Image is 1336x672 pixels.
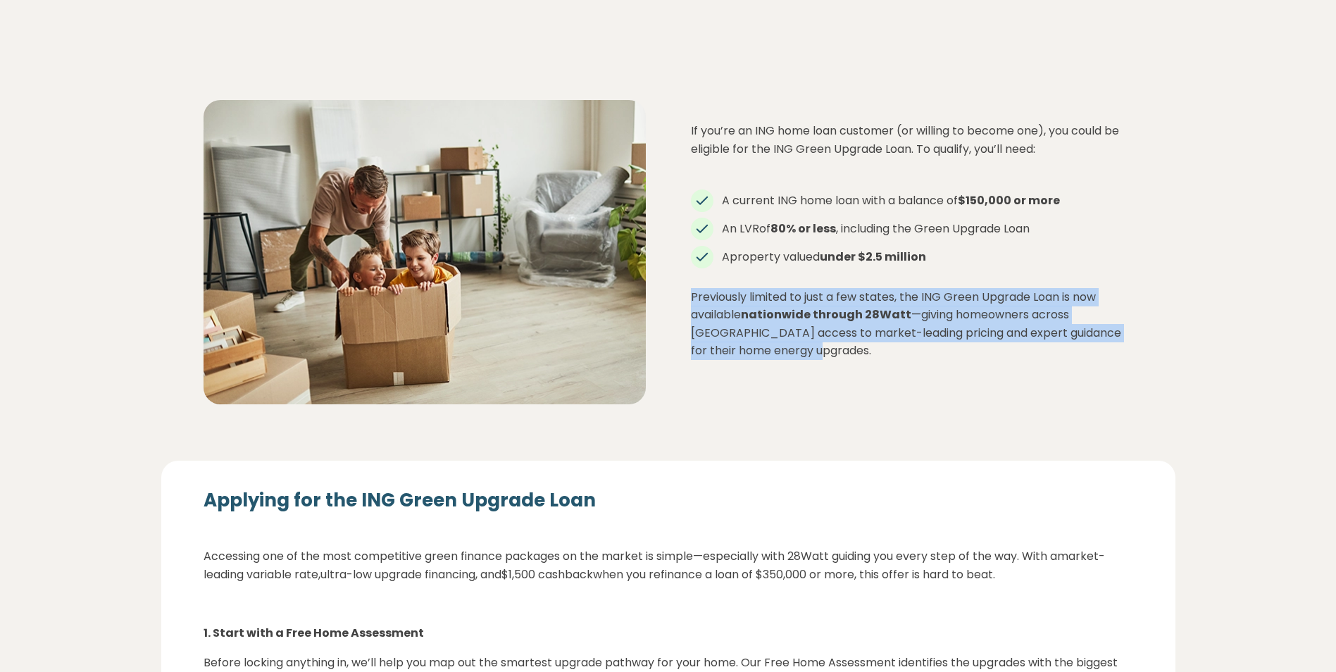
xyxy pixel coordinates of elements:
[741,306,911,323] strong: nationwide through 28Watt
[722,220,759,237] span: An LVR
[691,122,1133,158] p: If you’re an ING home loan customer (or willing to become one), you could be eligible for the ING...
[722,249,730,265] span: A
[204,625,424,641] strong: 1. Start with a Free Home Assessment
[691,249,1133,266] li: property valued
[204,489,1133,513] h4: Applying for the ING Green Upgrade Loan
[204,547,1133,583] p: Accessing one of the most competitive green finance packages on the market is simple—especially w...
[320,566,475,583] span: ultra-low upgrade financing
[691,288,1133,360] p: Previously limited to just a few states, the ING Green Upgrade Loan is now available —giving home...
[691,192,1133,209] li: A current ING home loan with a balance of
[501,566,593,583] span: $1,500 cashback
[836,220,1030,237] span: , including the Green Upgrade Loan
[958,192,1060,209] span: $150,000 or more
[204,548,1105,583] span: market-leading variable rate
[770,220,836,237] strong: 80% or less
[691,220,1133,237] li: of
[820,249,926,265] strong: under $2.5 million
